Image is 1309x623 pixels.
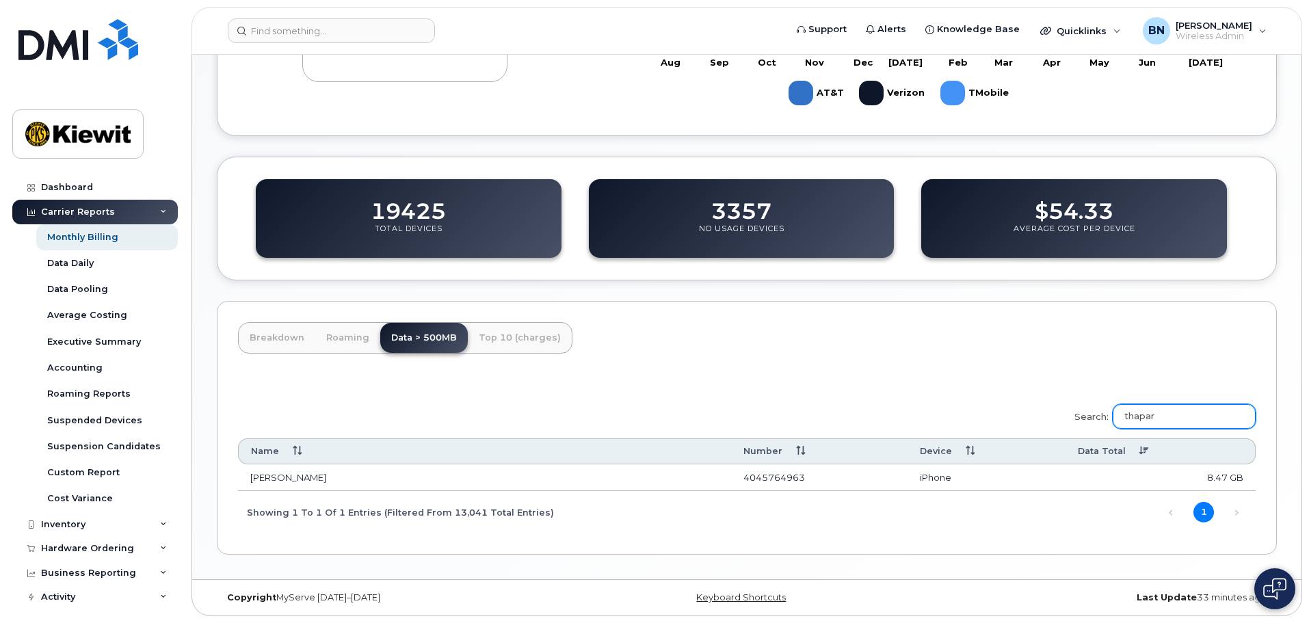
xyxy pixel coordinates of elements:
[1139,56,1156,67] tspan: Jun
[699,224,784,248] p: No Usage Devices
[217,592,570,603] div: MyServe [DATE]–[DATE]
[711,185,771,224] dd: 3357
[789,75,1010,111] g: Legend
[1176,31,1252,42] span: Wireless Admin
[1031,17,1130,44] div: Quicklinks
[1042,56,1061,67] tspan: Apr
[1066,395,1256,434] label: Search:
[859,75,927,111] g: Verizon
[808,23,847,36] span: Support
[238,500,554,523] div: Showing 1 to 1 of 1 entries (filtered from 13,041 total entries)
[1066,464,1256,492] td: 8.47 GB
[1263,578,1286,600] img: Open chat
[916,16,1029,43] a: Knowledge Base
[1014,224,1135,248] p: Average Cost Per Device
[937,23,1020,36] span: Knowledge Base
[227,592,276,602] strong: Copyright
[854,56,873,67] tspan: Dec
[468,323,572,353] a: Top 10 (charges)
[660,56,680,67] tspan: Aug
[1193,502,1214,522] a: 1
[1137,592,1197,602] strong: Last Update
[949,56,968,67] tspan: Feb
[314,42,496,67] p: Roaming Charges
[856,16,916,43] a: Alerts
[1176,20,1252,31] span: [PERSON_NAME]
[1189,56,1223,67] tspan: [DATE]
[228,18,435,43] input: Find something...
[923,592,1277,603] div: 33 minutes ago
[627,44,639,55] tspan: $0
[375,224,442,248] p: Total Devices
[908,464,1066,492] td: iPhone
[805,56,824,67] tspan: Nov
[758,56,776,67] tspan: Oct
[239,323,315,353] a: Breakdown
[731,464,908,492] td: 4045764963
[1226,503,1247,523] a: Next
[789,75,845,111] g: AT&T
[994,56,1013,67] tspan: Mar
[238,438,731,464] th: Name: activate to sort column ascending
[877,23,906,36] span: Alerts
[1035,185,1113,224] dd: $54.33
[315,323,380,353] a: Roaming
[1089,56,1109,67] tspan: May
[908,438,1066,464] th: Device: activate to sort column ascending
[380,323,468,353] a: Data > 500MB
[710,56,729,67] tspan: Sep
[371,185,446,224] dd: 19425
[696,592,786,602] a: Keyboard Shortcuts
[1066,438,1256,464] th: Data Total: activate to sort column ascending
[1161,503,1181,523] a: Previous
[1113,404,1256,429] input: Search:
[731,438,908,464] th: Number: activate to sort column ascending
[787,16,856,43] a: Support
[1057,25,1107,36] span: Quicklinks
[940,75,1010,111] g: TMobile
[1148,23,1165,39] span: BN
[238,464,731,492] td: [PERSON_NAME]
[888,56,923,67] tspan: [DATE]
[1133,17,1276,44] div: Benjamin Nichols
